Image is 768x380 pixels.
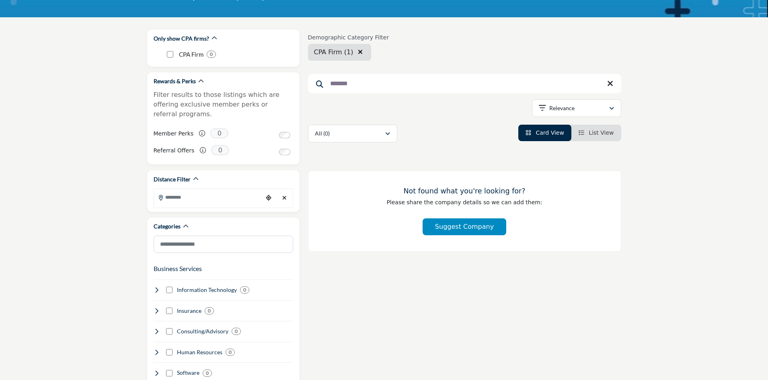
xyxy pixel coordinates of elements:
[279,149,290,155] input: Switch to Referral Offers
[154,236,293,253] input: Search Category
[324,187,605,195] h3: Not found what you're looking for?
[232,328,241,335] div: 0 Results For Consulting/Advisory
[536,129,564,136] span: Card View
[166,287,172,293] input: Select Information Technology checkbox
[226,349,235,356] div: 0 Results For Human Resources
[210,51,213,57] b: 0
[308,34,389,41] h6: Demographic Category Filter
[589,129,614,136] span: List View
[571,125,621,141] li: List View
[235,329,238,334] b: 0
[315,129,330,138] p: All (0)
[154,90,293,119] p: Filter results to those listings which are offering exclusive member perks or referral programs.
[154,264,202,273] button: Business Services
[177,327,228,335] h4: Consulting/Advisory: Business consulting, mergers & acquisitions, growth strategies
[203,370,212,377] div: 0 Results For Software
[167,51,173,58] input: CPA Firm checkbox
[279,189,291,207] div: Clear search location
[308,125,397,142] button: All (0)
[166,308,172,314] input: Select Insurance checkbox
[579,129,614,136] a: View List
[154,175,191,183] h2: Distance Filter
[177,348,222,356] h4: Human Resources: Payroll, benefits, HR consulting, talent acquisition, training
[549,104,575,112] p: Relevance
[358,49,363,55] i: Clear search location
[154,127,194,141] label: Member Perks
[208,308,211,314] b: 0
[154,189,263,205] input: Search Location
[154,144,195,158] label: Referral Offers
[166,370,172,376] input: Select Software checkbox
[518,125,571,141] li: Card View
[166,328,172,335] input: Select Consulting/Advisory checkbox
[207,51,216,58] div: 0 Results For CPA Firm
[154,77,196,85] h2: Rewards & Perks
[308,74,621,93] input: Search Keyword
[532,99,621,117] button: Relevance
[229,349,232,355] b: 0
[386,199,542,205] span: Please share the company details so we can add them:
[154,222,181,230] h2: Categories
[179,50,203,59] p: CPA Firm: CPA Firm
[279,132,290,138] input: Switch to Member Perks
[177,369,199,377] h4: Software: Accounting sotware, tax software, workflow, etc.
[205,307,214,314] div: 0 Results For Insurance
[263,189,275,207] div: Choose your current location
[435,223,494,230] span: Suggest Company
[314,48,353,56] span: CPA Firm (1)
[240,286,249,294] div: 0 Results For Information Technology
[210,128,228,138] span: 0
[206,370,209,376] b: 0
[423,218,506,235] button: Suggest Company
[154,35,209,43] h2: Only show CPA firms?
[243,287,246,293] b: 0
[177,307,201,315] h4: Insurance: Professional liability, healthcare, life insurance, risk management
[177,286,237,294] h4: Information Technology: Software, cloud services, data management, analytics, automation
[526,129,564,136] a: View Card
[211,145,229,155] span: 0
[166,349,172,355] input: Select Human Resources checkbox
